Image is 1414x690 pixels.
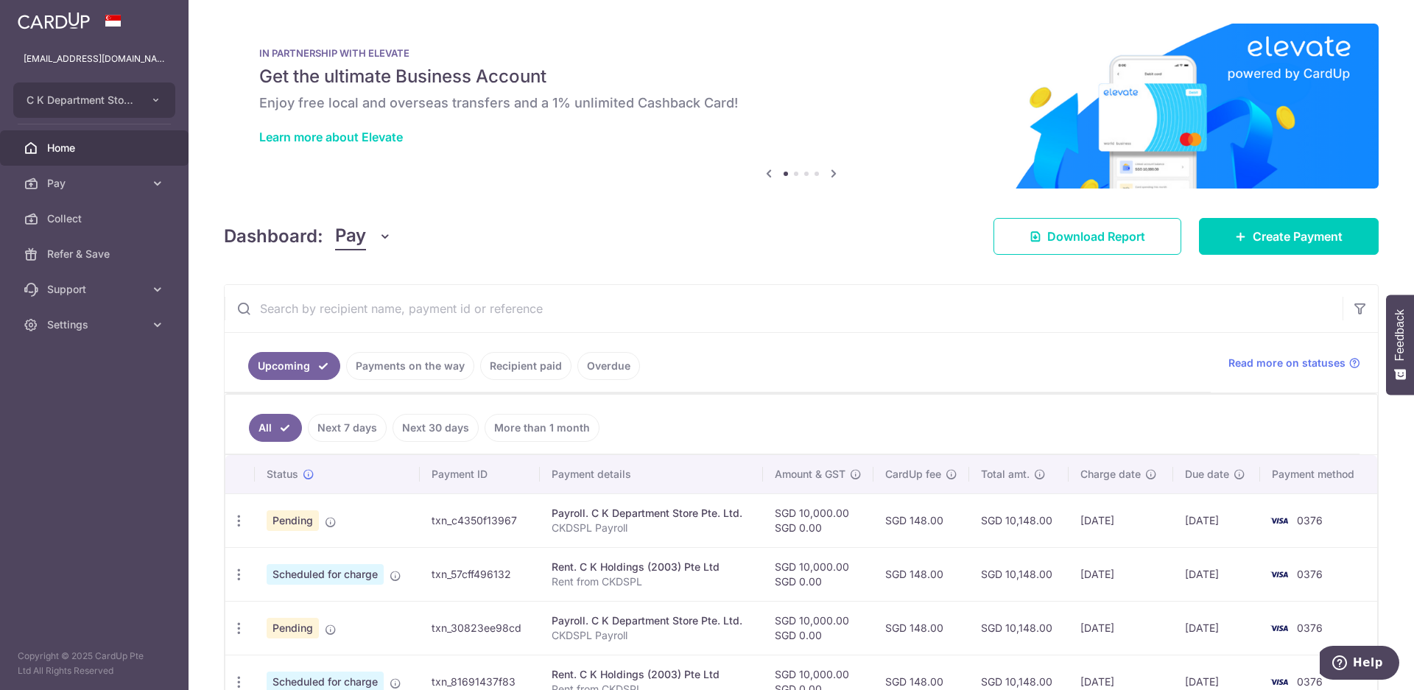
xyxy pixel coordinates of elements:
[763,493,873,547] td: SGD 10,000.00 SGD 0.00
[993,218,1181,255] a: Download Report
[335,222,366,250] span: Pay
[47,247,144,261] span: Refer & Save
[775,467,845,482] span: Amount & GST
[763,601,873,655] td: SGD 10,000.00 SGD 0.00
[259,130,403,144] a: Learn more about Elevate
[763,547,873,601] td: SGD 10,000.00 SGD 0.00
[552,506,751,521] div: Payroll. C K Department Store Pte. Ltd.
[885,467,941,482] span: CardUp fee
[1080,467,1141,482] span: Charge date
[981,467,1030,482] span: Total amt.
[1386,295,1414,395] button: Feedback - Show survey
[259,47,1343,59] p: IN PARTNERSHIP WITH ELEVATE
[248,352,340,380] a: Upcoming
[1199,218,1379,255] a: Create Payment
[267,467,298,482] span: Status
[47,141,144,155] span: Home
[420,493,540,547] td: txn_c4350f13967
[1253,228,1343,245] span: Create Payment
[1297,568,1323,580] span: 0376
[552,613,751,628] div: Payroll. C K Department Store Pte. Ltd.
[259,94,1343,112] h6: Enjoy free local and overseas transfers and a 1% unlimited Cashback Card!
[249,414,302,442] a: All
[1320,646,1399,683] iframe: Opens a widget where you can find more information
[1297,514,1323,527] span: 0376
[1228,356,1360,370] a: Read more on statuses
[47,317,144,332] span: Settings
[540,455,763,493] th: Payment details
[1069,601,1173,655] td: [DATE]
[13,82,175,118] button: C K Department Store Pte. Ltd.
[1297,675,1323,688] span: 0376
[346,352,474,380] a: Payments on the way
[873,547,969,601] td: SGD 148.00
[552,574,751,589] p: Rent from CKDSPL
[485,414,599,442] a: More than 1 month
[969,493,1069,547] td: SGD 10,148.00
[27,93,136,108] span: C K Department Store Pte. Ltd.
[1260,455,1377,493] th: Payment method
[420,601,540,655] td: txn_30823ee98cd
[552,667,751,682] div: Rent. C K Holdings (2003) Pte Ltd
[1393,309,1407,361] span: Feedback
[1069,547,1173,601] td: [DATE]
[335,222,392,250] button: Pay
[267,618,319,638] span: Pending
[420,455,540,493] th: Payment ID
[225,285,1343,332] input: Search by recipient name, payment id or reference
[47,282,144,297] span: Support
[47,176,144,191] span: Pay
[552,628,751,643] p: CKDSPL Payroll
[1264,619,1294,637] img: Bank Card
[224,24,1379,189] img: Renovation banner
[480,352,571,380] a: Recipient paid
[1264,512,1294,529] img: Bank Card
[1173,601,1261,655] td: [DATE]
[873,493,969,547] td: SGD 148.00
[393,414,479,442] a: Next 30 days
[1173,493,1261,547] td: [DATE]
[1264,566,1294,583] img: Bank Card
[267,510,319,531] span: Pending
[1185,467,1229,482] span: Due date
[1173,547,1261,601] td: [DATE]
[969,601,1069,655] td: SGD 10,148.00
[969,547,1069,601] td: SGD 10,148.00
[224,223,323,250] h4: Dashboard:
[420,547,540,601] td: txn_57cff496132
[308,414,387,442] a: Next 7 days
[1047,228,1145,245] span: Download Report
[577,352,640,380] a: Overdue
[47,211,144,226] span: Collect
[267,564,384,585] span: Scheduled for charge
[1228,356,1346,370] span: Read more on statuses
[552,521,751,535] p: CKDSPL Payroll
[24,52,165,66] p: [EMAIL_ADDRESS][DOMAIN_NAME]
[1297,622,1323,634] span: 0376
[552,560,751,574] div: Rent. C K Holdings (2003) Pte Ltd
[259,65,1343,88] h5: Get the ultimate Business Account
[18,12,90,29] img: CardUp
[1069,493,1173,547] td: [DATE]
[873,601,969,655] td: SGD 148.00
